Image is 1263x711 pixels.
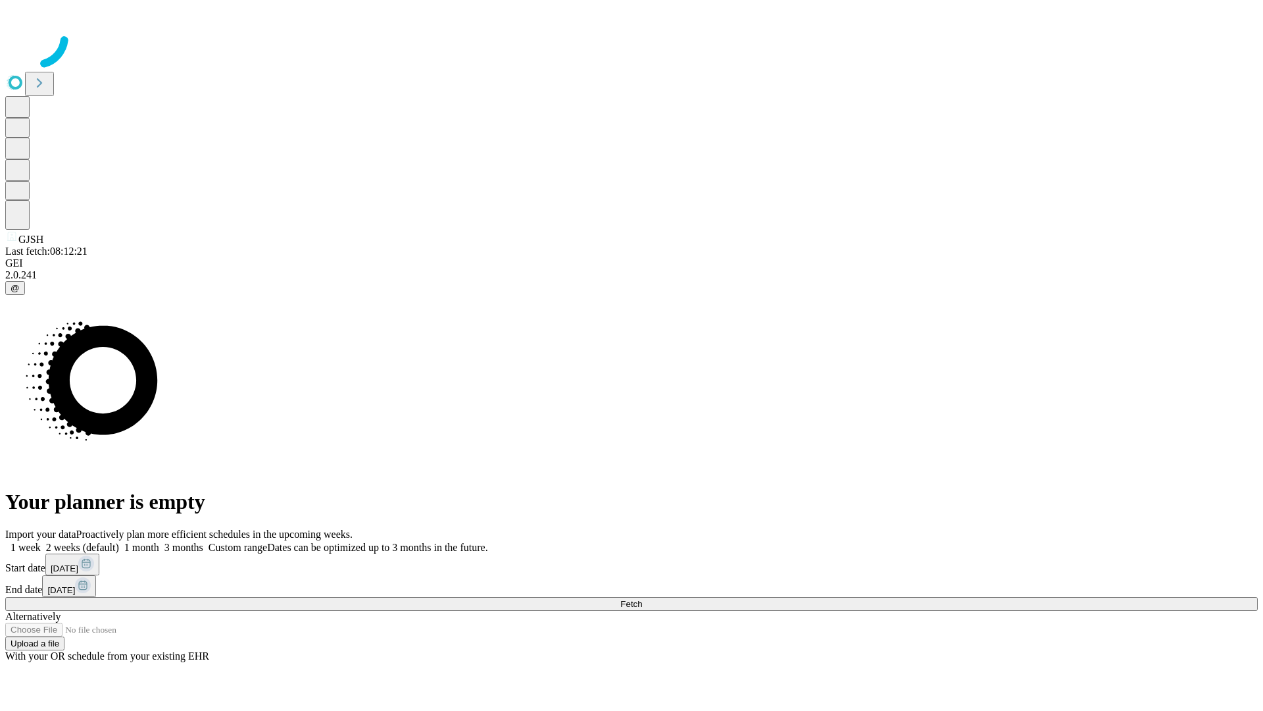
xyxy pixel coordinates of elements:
[5,637,64,650] button: Upload a file
[5,554,1258,575] div: Start date
[42,575,96,597] button: [DATE]
[124,542,159,553] span: 1 month
[5,611,61,622] span: Alternatively
[51,564,78,573] span: [DATE]
[5,650,209,662] span: With your OR schedule from your existing EHR
[11,283,20,293] span: @
[5,246,87,257] span: Last fetch: 08:12:21
[5,269,1258,281] div: 2.0.241
[5,281,25,295] button: @
[5,257,1258,269] div: GEI
[267,542,487,553] span: Dates can be optimized up to 3 months in the future.
[11,542,41,553] span: 1 week
[5,597,1258,611] button: Fetch
[5,490,1258,514] h1: Your planner is empty
[45,554,99,575] button: [DATE]
[209,542,267,553] span: Custom range
[164,542,203,553] span: 3 months
[76,529,353,540] span: Proactively plan more efficient schedules in the upcoming weeks.
[47,585,75,595] span: [DATE]
[18,234,43,245] span: GJSH
[620,599,642,609] span: Fetch
[5,529,76,540] span: Import your data
[46,542,119,553] span: 2 weeks (default)
[5,575,1258,597] div: End date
